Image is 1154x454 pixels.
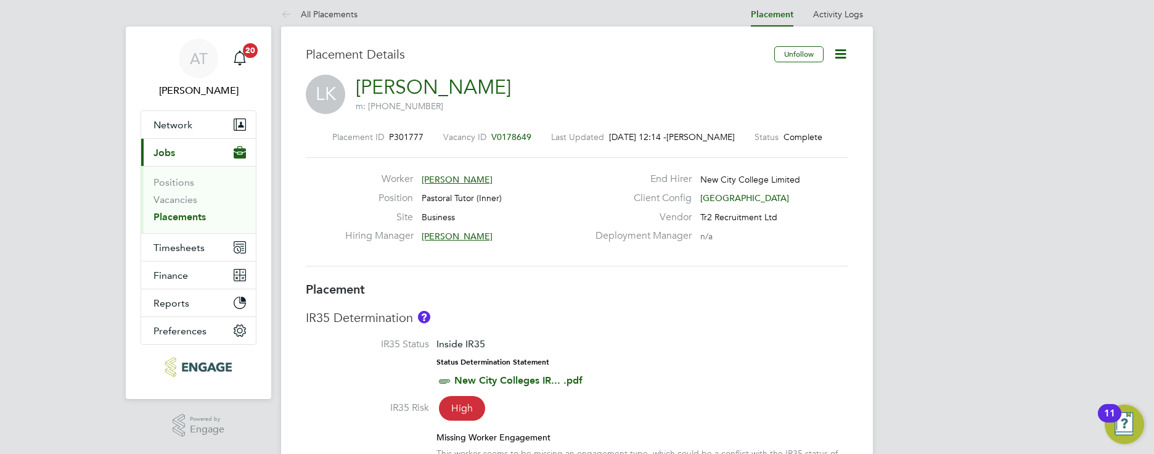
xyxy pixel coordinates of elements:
h3: Placement Details [306,46,765,62]
div: 11 [1104,413,1115,429]
button: Reports [141,289,256,316]
nav: Main navigation [126,27,271,399]
label: Vacancy ID [443,131,486,142]
a: Positions [153,176,194,188]
a: Vacancies [153,194,197,205]
span: Finance [153,270,188,281]
span: Annie Trotter [141,83,256,98]
span: High [439,396,485,421]
span: n/a [700,231,713,242]
span: Pastoral Tutor (Inner) [422,192,502,204]
span: Preferences [153,325,207,337]
span: m: [PHONE_NUMBER] [356,101,443,112]
span: Jobs [153,147,175,159]
label: Placement ID [332,131,384,142]
span: Business [422,212,455,223]
a: New City Colleges IR... .pdf [454,374,583,386]
a: All Placements [281,9,358,20]
span: Reports [153,297,189,309]
label: Hiring Manager [345,229,413,242]
label: IR35 Status [306,338,429,351]
button: Open Resource Center, 11 new notifications [1105,405,1144,444]
span: Engage [190,424,224,435]
label: Vendor [588,211,692,224]
label: Worker [345,173,413,186]
h3: IR35 Determination [306,310,848,326]
label: Client Config [588,192,692,205]
span: AT [190,51,208,67]
span: Timesheets [153,242,205,254]
img: tr2rec-logo-retina.png [165,357,231,377]
span: [PERSON_NAME] [666,131,735,142]
span: Tr2 Recruitment Ltd [700,212,777,223]
span: Inside IR35 [436,338,485,350]
label: Position [345,192,413,205]
a: AT[PERSON_NAME] [141,39,256,98]
span: [DATE] 12:14 - [609,131,666,142]
b: Placement [306,282,365,297]
span: Complete [784,131,822,142]
button: Timesheets [141,234,256,261]
span: Network [153,119,192,131]
button: Network [141,111,256,138]
span: P301777 [389,131,424,142]
a: Powered byEngage [173,414,225,437]
button: Finance [141,262,256,289]
div: Missing Worker Engagement [436,432,848,443]
div: Jobs [141,166,256,233]
span: New City College Limited [700,174,800,185]
span: [GEOGRAPHIC_DATA] [700,192,789,204]
label: Deployment Manager [588,229,692,242]
span: LK [306,75,345,114]
strong: Status Determination Statement [436,358,549,366]
button: Preferences [141,317,256,344]
a: Placement [751,9,793,20]
button: About IR35 [418,311,430,323]
span: [PERSON_NAME] [422,231,493,242]
span: [PERSON_NAME] [422,174,493,185]
a: 20 [227,39,252,78]
label: Site [345,211,413,224]
span: V0178649 [491,131,531,142]
span: 20 [243,43,258,58]
button: Jobs [141,139,256,166]
button: Unfollow [774,46,824,62]
a: Activity Logs [813,9,863,20]
a: [PERSON_NAME] [356,75,511,99]
label: IR35 Risk [306,402,429,415]
a: Placements [153,211,206,223]
a: Go to home page [141,357,256,377]
label: End Hirer [588,173,692,186]
span: Powered by [190,414,224,424]
label: Last Updated [551,131,604,142]
label: Status [755,131,779,142]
